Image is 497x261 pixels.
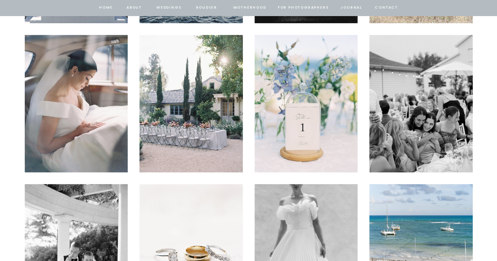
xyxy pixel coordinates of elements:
[196,4,218,11] a: BOUDOIR
[339,4,364,11] a: journal
[99,4,114,11] a: home
[278,4,329,11] a: for photographers
[233,4,266,11] a: Motherhood
[126,4,143,11] a: about
[374,4,399,11] a: contact
[156,4,182,11] a: Weddings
